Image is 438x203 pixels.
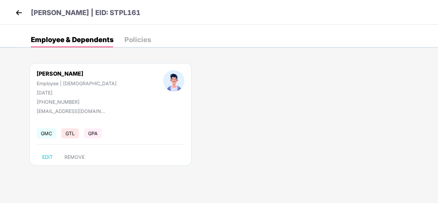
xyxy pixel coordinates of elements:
[37,90,117,96] div: [DATE]
[37,80,117,86] div: Employee | [DEMOGRAPHIC_DATA]
[163,70,184,91] img: profileImage
[84,128,102,138] span: GPA
[61,128,79,138] span: GTL
[37,128,56,138] span: GMC
[31,36,113,43] div: Employee & Dependents
[42,154,53,160] span: EDIT
[37,70,117,77] div: [PERSON_NAME]
[59,152,90,163] button: REMOVE
[14,8,24,18] img: back
[37,99,117,105] div: [PHONE_NUMBER]
[37,108,105,114] div: [EMAIL_ADDRESS][DOMAIN_NAME]
[37,152,58,163] button: EDIT
[124,36,151,43] div: Policies
[64,154,85,160] span: REMOVE
[31,8,141,18] p: [PERSON_NAME] | EID: STPL161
